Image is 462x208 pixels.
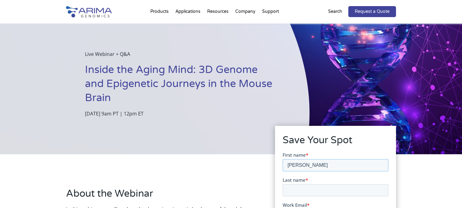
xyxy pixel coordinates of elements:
[85,50,279,63] p: Live Webinar + Q&A
[66,187,257,205] h2: About the Webinar
[283,133,388,152] h2: Save Your Spot
[66,6,112,17] img: Arima-Genomics-logo
[85,63,279,110] h1: Inside the Aging Mind: 3D Genome and Epigenetic Journeys in the Mouse Brain
[328,8,342,16] p: Search
[85,110,279,118] p: [DATE] 9am PT | 12pm ET
[348,6,396,17] a: Request a Quote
